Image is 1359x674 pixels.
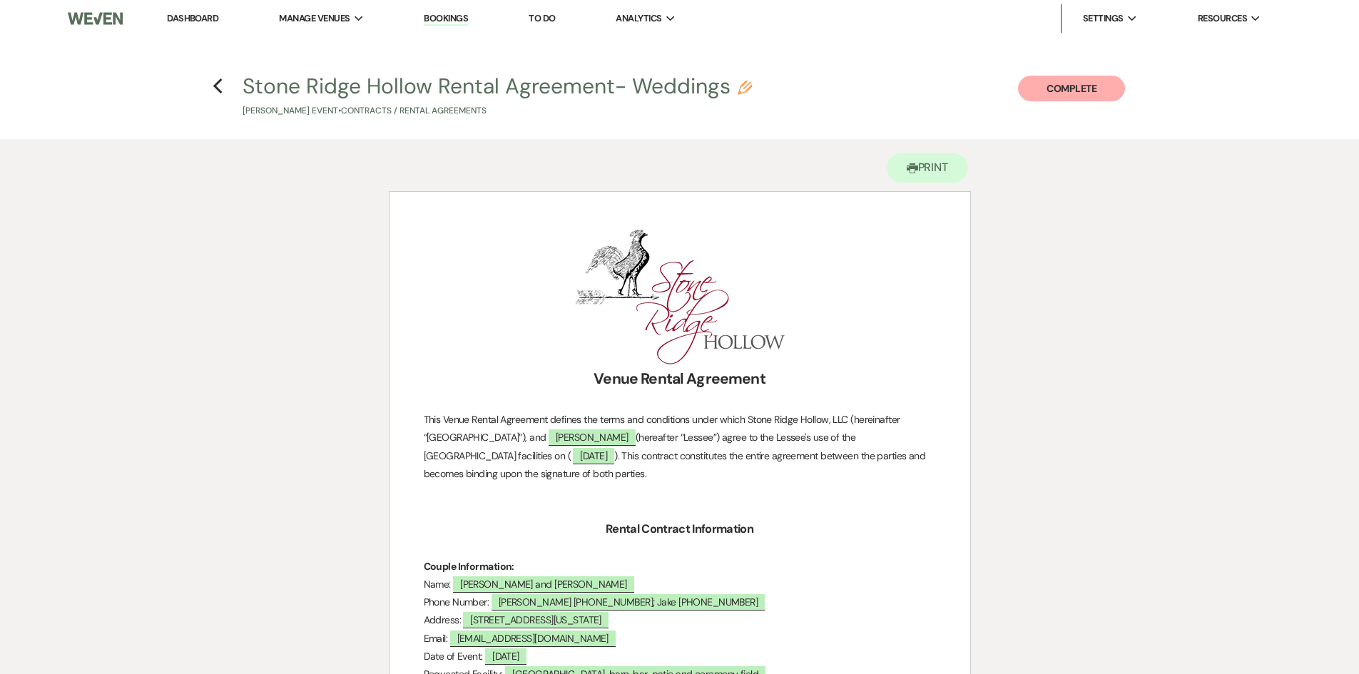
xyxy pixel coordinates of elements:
[485,648,526,665] span: [DATE]
[492,594,765,611] span: [PERSON_NAME] [PHONE_NUMBER]; Jake [PHONE_NUMBER]
[424,411,936,483] p: This Venue Rental Agreement defines the terms and conditions under which Stone Ridge Hollow, LLC ...
[450,630,616,647] span: [EMAIL_ADDRESS][DOMAIN_NAME]
[424,576,936,593] p: Name:
[1083,11,1124,26] span: Settings
[1198,11,1247,26] span: Resources
[529,12,555,24] a: To Do
[1018,76,1125,101] button: Complete
[463,612,608,628] span: [STREET_ADDRESS][US_STATE]
[573,448,614,464] span: [DATE]
[424,648,936,665] p: Date of Event:
[573,228,787,366] img: Stong-Ridge-Hallow-Logo.png
[424,560,514,573] strong: Couple Information:
[68,4,122,34] img: Weven Logo
[549,429,636,446] span: [PERSON_NAME]
[424,611,936,629] p: Address:
[424,12,468,26] a: Bookings
[424,593,936,611] p: Phone Number:
[594,369,765,389] strong: Venue Rental Agreement
[424,630,936,648] p: Email:
[243,104,752,118] p: [PERSON_NAME] Event • Contracts / Rental Agreements
[279,11,350,26] span: Manage Venues
[887,153,969,183] button: Print
[453,576,634,593] span: [PERSON_NAME] and [PERSON_NAME]
[616,11,661,26] span: Analytics
[243,76,752,118] button: Stone Ridge Hollow Rental Agreement- Weddings[PERSON_NAME] Event•Contracts / Rental Agreements
[167,12,218,24] a: Dashboard
[606,521,753,536] strong: Rental Contract Information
